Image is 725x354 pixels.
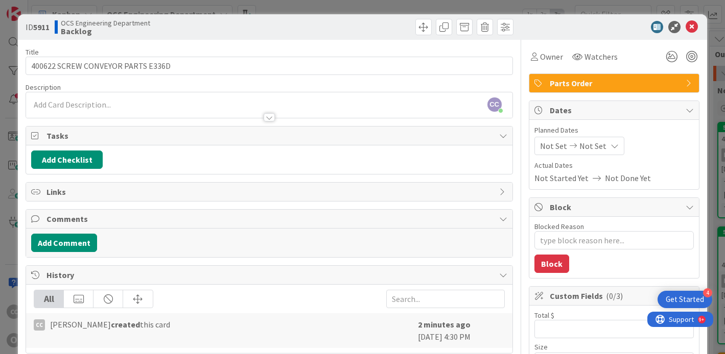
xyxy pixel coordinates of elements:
[550,201,681,213] span: Block
[52,4,57,12] div: 9+
[579,140,606,152] span: Not Set
[550,290,681,302] span: Custom Fields
[26,21,50,33] span: ID
[540,50,563,63] span: Owner
[658,291,712,308] div: Open Get Started checklist, remaining modules: 4
[26,57,512,75] input: type card name here...
[50,318,170,331] span: [PERSON_NAME] this card
[418,318,505,343] div: [DATE] 4:30 PM
[61,19,150,27] span: OCS Engineering Department
[26,83,61,92] span: Description
[46,213,494,225] span: Comments
[33,22,50,32] b: 5911
[534,343,694,350] div: Size
[21,2,46,14] span: Support
[540,140,567,152] span: Not Set
[606,291,623,301] span: ( 0/3 )
[31,234,97,252] button: Add Comment
[550,104,681,116] span: Dates
[46,269,494,281] span: History
[703,288,712,297] div: 4
[605,172,651,184] span: Not Done Yet
[31,150,103,169] button: Add Checklist
[34,319,45,331] div: CC
[111,319,140,330] b: created
[418,319,471,330] b: 2 minutes ago
[46,186,494,198] span: Links
[26,47,39,57] label: Title
[534,160,694,171] span: Actual Dates
[534,222,584,231] label: Blocked Reason
[584,50,618,63] span: Watchers
[534,172,589,184] span: Not Started Yet
[534,255,569,273] button: Block
[487,97,502,112] span: CC
[666,294,704,305] div: Get Started
[34,290,64,308] div: All
[550,77,681,89] span: Parts Order
[534,311,554,320] label: Total $
[61,27,150,35] b: Backlog
[386,290,505,308] input: Search...
[534,125,694,136] span: Planned Dates
[46,130,494,142] span: Tasks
